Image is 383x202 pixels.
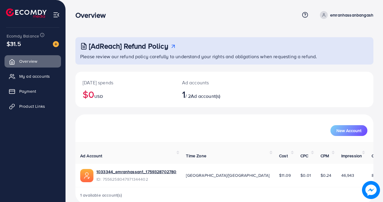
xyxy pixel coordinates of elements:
[300,153,308,159] span: CPC
[19,73,50,79] span: My ad accounts
[191,93,220,99] span: Ad account(s)
[279,172,291,178] span: $11.09
[182,79,242,86] p: Ad accounts
[83,89,168,100] h2: $0
[182,89,242,100] h2: / 2
[89,42,168,50] h3: [AdReach] Refund Policy
[5,55,61,67] a: Overview
[19,103,45,109] span: Product Links
[83,79,168,86] p: [DATE] spends
[341,172,354,178] span: 46,943
[53,11,60,18] img: menu
[80,169,93,182] img: ic-ads-acc.e4c84228.svg
[279,153,288,159] span: Cost
[5,85,61,97] a: Payment
[372,172,378,178] span: 871
[19,58,37,64] span: Overview
[5,100,61,112] a: Product Links
[336,128,361,133] span: New Account
[6,8,47,18] img: logo
[75,11,111,20] h3: Overview
[53,41,59,47] img: image
[300,172,311,178] span: $0.01
[80,192,122,198] span: 1 available account(s)
[362,181,380,199] img: image
[5,70,61,82] a: My ad accounts
[182,87,185,101] span: 1
[96,176,176,182] span: ID: 7556258047971344402
[19,88,36,94] span: Payment
[372,153,383,159] span: Clicks
[96,169,176,175] a: 1033344_emranhassan1_1759328702780
[7,39,21,48] span: $31.5
[321,172,332,178] span: $0.24
[330,11,373,19] p: emranhassanbangash
[186,172,269,178] span: [GEOGRAPHIC_DATA]/[GEOGRAPHIC_DATA]
[330,125,367,136] button: New Account
[186,153,206,159] span: Time Zone
[80,153,102,159] span: Ad Account
[80,53,370,60] p: Please review our refund policy carefully to understand your rights and obligations when requesti...
[341,153,362,159] span: Impression
[7,33,39,39] span: Ecomdy Balance
[318,11,373,19] a: emranhassanbangash
[94,93,103,99] span: USD
[321,153,329,159] span: CPM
